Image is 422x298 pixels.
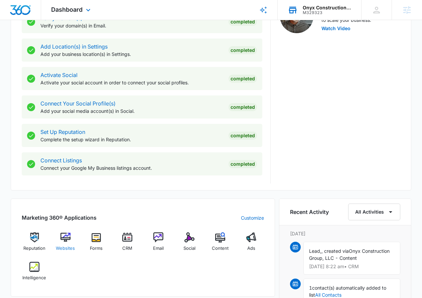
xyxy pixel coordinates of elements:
div: Completed [229,103,257,111]
div: Completed [229,18,257,26]
span: Ads [247,245,255,252]
p: Complete the setup wizard in Reputation. [40,136,224,143]
p: [DATE] 8:22 am • CRM [309,264,395,269]
span: Social [183,245,195,252]
span: Content [212,245,229,252]
div: Completed [229,46,257,54]
div: Completed [229,160,257,168]
span: 1 [309,285,312,291]
div: account id [303,10,351,15]
p: [DATE] [290,230,400,237]
a: CRM [115,232,140,256]
button: Watch Video [321,26,350,31]
p: Verify your domain(s) in Email. [40,22,224,29]
a: Websites [52,232,78,256]
a: All Contacts [315,292,341,298]
button: All Activities [348,204,400,220]
p: Connect your Google My Business listings account. [40,164,224,171]
span: Lead, [309,248,321,254]
a: Intelligence [22,262,47,286]
span: contact(s) automatically added to list [309,285,386,298]
p: Add your business location(s) in Settings. [40,51,224,58]
span: Reputation [23,245,45,252]
p: Add your social media account(s) in Social. [40,107,224,115]
a: Ads [239,232,264,256]
span: , created via [321,248,349,254]
a: Social [176,232,202,256]
span: Forms [90,245,103,252]
h2: Marketing 360® Applications [22,214,97,222]
a: Connect Your Social Profile(s) [40,100,116,107]
a: Email [146,232,171,256]
div: Completed [229,75,257,83]
span: Websites [56,245,75,252]
h6: Recent Activity [290,208,329,216]
span: Intelligence [22,275,46,281]
div: account name [303,5,351,10]
a: Activate Social [40,72,78,78]
span: Email [153,245,164,252]
a: Add Location(s) in Settings [40,43,108,50]
a: Set Up Reputation [40,129,85,135]
span: Dashboard [51,6,83,13]
span: CRM [122,245,132,252]
p: Activate your social account in order to connect your social profiles. [40,79,224,86]
a: Forms [84,232,109,256]
a: Reputation [22,232,47,256]
a: Content [207,232,233,256]
a: Customize [241,214,264,221]
a: Connect Listings [40,157,82,164]
span: Onyx Construction Group, LLC - Content [309,248,390,261]
div: Completed [229,132,257,140]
